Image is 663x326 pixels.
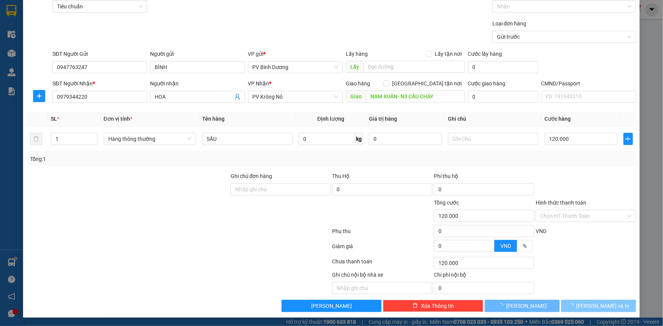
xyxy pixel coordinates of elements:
span: Tổng cước [434,200,459,206]
span: SL [51,116,57,122]
span: plus [33,93,45,99]
span: Lấy [346,61,363,73]
button: plus [33,90,45,102]
input: Dọc đường [363,61,465,73]
input: Dọc đường [366,90,465,102]
div: Chưa thanh toán [332,257,434,271]
span: loading [568,303,576,308]
div: Người nhận [150,79,245,88]
div: Giảm giá [332,242,434,255]
input: Ghi chú đơn hàng [231,183,331,195]
button: [PERSON_NAME] và In [561,300,636,312]
div: VP gửi [248,50,343,58]
span: Đơn vị tính [104,116,132,122]
button: plus [623,133,633,145]
input: Nhập ghi chú [332,282,432,294]
span: Giá trị hàng [369,116,397,122]
span: [PERSON_NAME] [311,302,352,310]
input: Cước lấy hàng [468,61,538,73]
span: PV Krông Nô [253,91,338,102]
button: delete [30,133,42,145]
div: Chi phí nội bộ [434,271,534,282]
span: PV Bình Dương [253,61,338,73]
div: SĐT Người Gửi [52,50,147,58]
button: deleteXóa Thông tin [383,300,483,312]
span: [PERSON_NAME] [506,302,547,310]
label: Cước giao hàng [468,80,506,87]
div: CMND/Passport [541,79,636,88]
input: Cước giao hàng [468,91,538,103]
label: Ghi chú đơn hàng [231,173,272,179]
input: 0 [369,133,442,145]
input: Ghi Chú [448,133,538,145]
span: loading [498,303,506,308]
span: Nơi nhận: [58,53,70,64]
div: Ghi chú nội bộ nhà xe [332,271,432,282]
span: PV [PERSON_NAME] [76,53,106,61]
label: Hình thức thanh toán [536,200,586,206]
span: 15:18:52 [DATE] [72,34,107,40]
span: Định lượng [317,116,344,122]
span: Tên hàng [202,116,225,122]
span: kg [355,133,363,145]
div: Người gửi [150,50,245,58]
span: delete [413,303,418,309]
div: Phụ thu [332,227,434,240]
span: Xóa Thông tin [421,302,454,310]
span: Tiêu chuẩn [57,1,142,12]
span: VND [500,243,511,249]
span: plus [624,136,633,142]
span: Gửi trước [497,31,631,43]
span: VND [536,228,546,234]
span: [PERSON_NAME] và In [576,302,630,310]
button: [PERSON_NAME] [282,300,382,312]
span: Lấy hàng [346,51,368,57]
span: Nơi gửi: [8,53,16,64]
span: VP Nhận [248,80,269,87]
button: [PERSON_NAME] [485,300,560,312]
span: [GEOGRAPHIC_DATA] tận nơi [389,79,465,88]
span: Giao hàng [346,80,370,87]
strong: BIÊN NHẬN GỬI HÀNG HOÁ [26,46,88,51]
span: BD09250255 [76,28,107,34]
div: SĐT Người Nhận [52,79,147,88]
span: Cước hàng [544,116,571,122]
img: logo [8,17,17,36]
input: VD: Bàn, Ghế [202,133,293,145]
span: Thu Hộ [332,173,350,179]
label: Loại đơn hàng [492,20,527,27]
label: Cước lấy hàng [468,51,502,57]
strong: CÔNG TY TNHH [GEOGRAPHIC_DATA] 214 QL13 - P.26 - Q.BÌNH THẠNH - TP HCM 1900888606 [20,12,62,41]
span: Lấy tận nơi [432,50,465,58]
span: user-add [234,94,241,100]
span: Giao [346,90,366,102]
span: Hàng thông thường [108,133,192,145]
th: Ghi chú [445,112,541,126]
div: Phí thu hộ [434,172,534,183]
span: % [523,243,527,249]
div: Tổng: 1 [30,155,256,163]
